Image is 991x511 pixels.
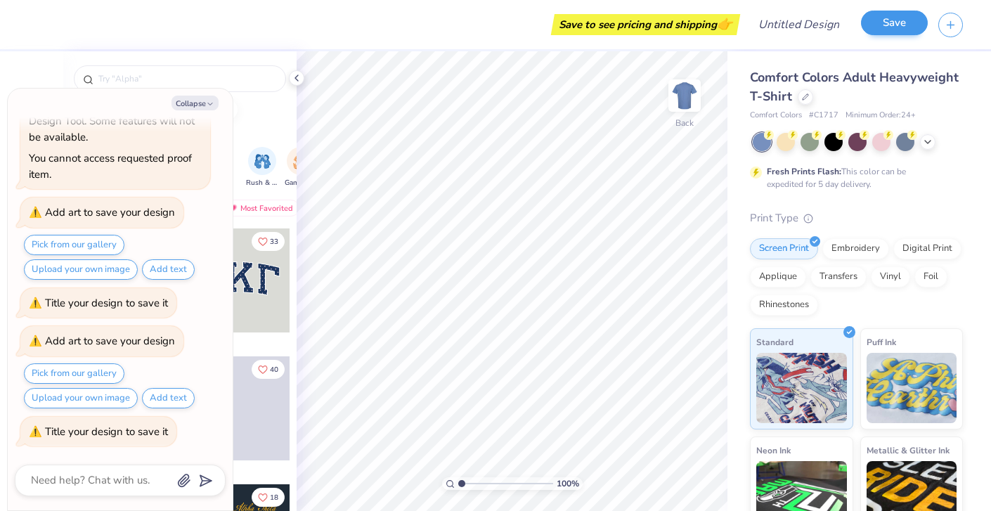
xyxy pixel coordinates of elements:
[750,210,963,226] div: Print Type
[45,425,168,439] div: Title your design to save it
[29,98,198,144] div: You have restricted access to the Design Tool. Some features will not be available.
[750,295,818,316] div: Rhinestones
[142,259,195,280] button: Add text
[822,238,889,259] div: Embroidery
[270,238,278,245] span: 33
[750,238,818,259] div: Screen Print
[246,147,278,188] div: filter for Rush & Bid
[252,232,285,251] button: Like
[893,238,961,259] div: Digital Print
[246,178,278,188] span: Rush & Bid
[867,353,957,423] img: Puff Ink
[671,82,699,110] img: Back
[270,494,278,501] span: 18
[756,443,791,458] span: Neon Ink
[675,117,694,129] div: Back
[750,110,802,122] span: Comfort Colors
[750,266,806,287] div: Applique
[756,335,794,349] span: Standard
[747,11,850,39] input: Untitled Design
[293,153,309,169] img: Game Day Image
[767,166,841,177] strong: Fresh Prints Flash:
[867,443,950,458] span: Metallic & Glitter Ink
[810,266,867,287] div: Transfers
[285,178,317,188] span: Game Day
[142,388,195,408] button: Add text
[24,259,138,280] button: Upload your own image
[555,14,737,35] div: Save to see pricing and shipping
[557,477,579,490] span: 100 %
[914,266,947,287] div: Foil
[270,366,278,373] span: 40
[24,235,124,255] button: Pick from our gallery
[756,353,847,423] img: Standard
[29,151,192,181] div: You cannot access requested proof item.
[45,205,175,219] div: Add art to save your design
[45,296,168,310] div: Title your design to save it
[285,147,317,188] button: filter button
[717,15,732,32] span: 👉
[867,335,896,349] span: Puff Ink
[750,69,959,105] span: Comfort Colors Adult Heavyweight T-Shirt
[24,363,124,384] button: Pick from our gallery
[871,266,910,287] div: Vinyl
[809,110,838,122] span: # C1717
[767,165,940,190] div: This color can be expedited for 5 day delivery.
[246,147,278,188] button: filter button
[171,96,219,110] button: Collapse
[24,388,138,408] button: Upload your own image
[97,72,277,86] input: Try "Alpha"
[45,334,175,348] div: Add art to save your design
[254,153,271,169] img: Rush & Bid Image
[285,147,317,188] div: filter for Game Day
[252,360,285,379] button: Like
[846,110,916,122] span: Minimum Order: 24 +
[861,11,928,35] button: Save
[252,488,285,507] button: Like
[220,200,299,216] div: Most Favorited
